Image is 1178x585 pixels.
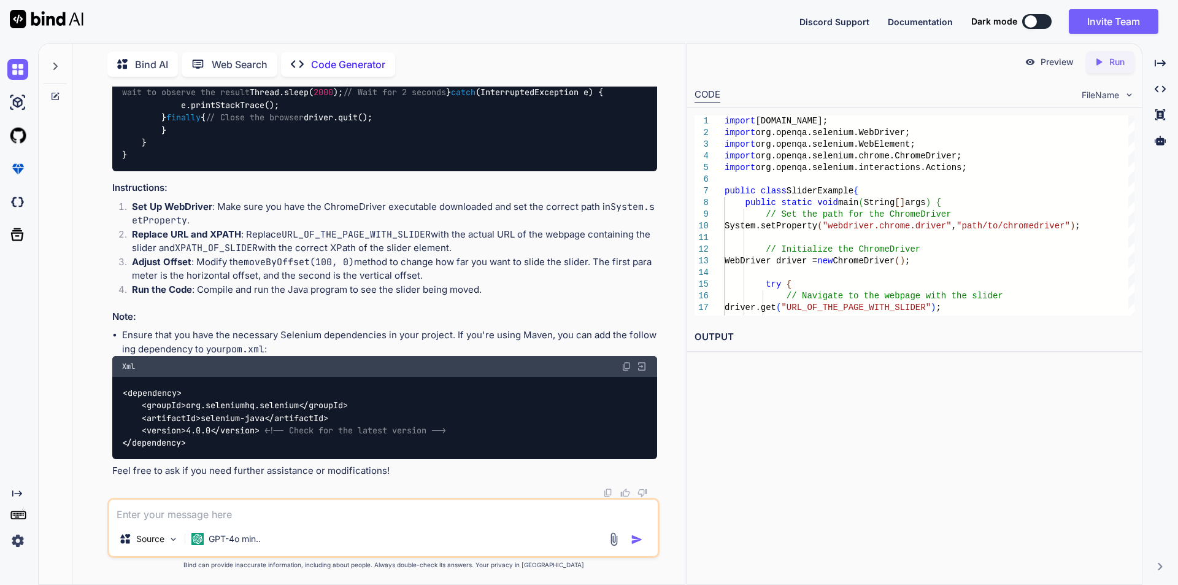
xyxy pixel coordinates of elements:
span: 2000 [314,87,333,98]
img: Open in Browser [636,361,647,372]
span: artifactId [147,413,196,424]
img: chevron down [1124,90,1134,100]
span: < > [123,387,182,398]
li: : Replace with the actual URL of the webpage containing the slider and with the correct XPath of ... [122,228,657,255]
img: premium [7,158,28,179]
img: githubLight [7,125,28,146]
span: finally [166,112,201,123]
p: Preview [1041,56,1074,68]
img: GPT-4o mini [191,533,204,545]
span: Discord Support [799,17,869,27]
strong: Replace URL and XPATH [132,228,241,240]
span: try [766,279,781,289]
span: </ > [264,413,328,424]
code: XPATH_OF_SLIDER [175,242,258,254]
span: catch [451,87,475,98]
span: dependency [128,387,177,398]
span: <!-- Check for the latest version --> [264,425,446,436]
button: Documentation [888,15,953,28]
span: < > [142,400,186,411]
div: 9 [695,209,709,220]
p: Code Generator [311,57,385,72]
span: org.openqa.selenium.WebElement; [755,139,915,149]
span: String [864,198,895,207]
img: dislike [637,488,647,498]
img: darkCloudIdeIcon [7,192,28,212]
div: 14 [695,267,709,279]
span: </ > [299,400,348,411]
span: </ > [122,438,186,449]
h3: Note: [112,310,657,324]
span: groupId [309,400,343,411]
span: // Initialize the ChromeDriver [766,244,920,254]
span: import [725,116,755,126]
div: 10 [695,220,709,232]
span: new [817,256,833,266]
li: : Compile and run the Java program to see the slider being moved. [122,283,657,300]
span: [ [895,198,899,207]
span: </ > [210,425,260,436]
img: attachment [607,532,621,546]
span: ( [776,303,781,312]
img: icon [631,533,643,546]
code: org.seleniumhq.selenium selenium-java 4.0.0 [122,387,446,449]
span: org.openqa.selenium.WebDriver; [755,128,910,138]
span: ( [895,256,899,266]
strong: Run the Code [132,284,192,295]
span: org.openqa.selenium.chrome.ChromeDriver; [755,151,961,161]
div: 16 [695,290,709,302]
img: like [620,488,630,498]
img: ai-studio [7,92,28,113]
h2: OUTPUT [687,323,1142,352]
span: FileName [1082,89,1119,101]
div: 4 [695,150,709,162]
div: 11 [695,232,709,244]
span: Dark mode [971,15,1017,28]
span: // Close the browser [206,112,304,123]
span: dependency [132,438,181,449]
span: < > [142,413,201,424]
span: driver.get [725,303,776,312]
img: copy [603,488,613,498]
strong: Adjust Offset [132,256,191,268]
img: preview [1025,56,1036,68]
img: Pick Models [168,534,179,544]
span: ( [817,221,822,231]
span: Xml [122,362,135,371]
span: ] [899,198,904,207]
span: main [838,198,859,207]
span: [DOMAIN_NAME]; [755,116,828,126]
span: void [817,198,838,207]
span: "URL_OF_THE_PAGE_WITH_SLIDER" [781,303,931,312]
div: 15 [695,279,709,290]
span: ; [936,303,941,312]
span: ) [931,303,936,312]
div: 12 [695,244,709,255]
span: Documentation [888,17,953,27]
p: Bind can provide inaccurate information, including about people. Always double-check its answers.... [107,560,660,570]
img: Bind AI [10,10,83,28]
span: ) [925,198,930,207]
div: 8 [695,197,709,209]
span: ) [1070,221,1075,231]
span: "webdriver.chrome.driver" [822,221,951,231]
div: 13 [695,255,709,267]
li: Ensure that you have the necessary Selenium dependencies in your project. If you're using Maven, ... [122,328,657,356]
span: static [781,198,812,207]
span: // Set the path for the ChromeDriver [766,209,951,219]
div: 6 [695,174,709,185]
span: import [725,128,755,138]
h3: Instructions: [112,181,657,195]
div: 7 [695,185,709,197]
span: import [725,163,755,172]
span: System.setProperty [725,221,817,231]
div: 18 [695,314,709,325]
span: public [725,186,755,196]
p: Feel free to ask if you need further assistance or modifications! [112,464,657,478]
span: artifactId [274,413,323,424]
p: Web Search [212,57,268,72]
button: Discord Support [799,15,869,28]
span: ; [905,256,910,266]
span: groupId [147,400,181,411]
p: GPT-4o min.. [209,533,261,545]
